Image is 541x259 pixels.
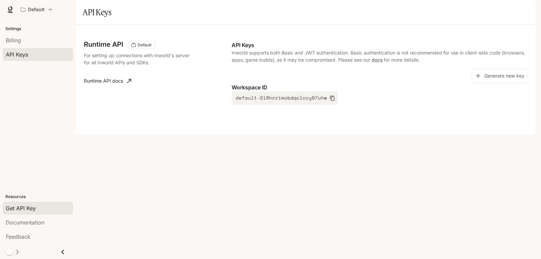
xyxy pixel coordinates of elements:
[135,42,154,48] span: Default
[472,69,527,83] button: Generate new key
[232,49,527,63] p: Inworld supports both Basic and JWT authentication. Basic authentication is not recommended for u...
[232,41,527,49] p: API Keys
[83,5,111,19] h1: API Keys
[232,91,338,105] button: default-2i8hrrimobdqclccy97uhw
[128,41,155,49] div: These keys will apply to your current workspace only
[18,3,55,16] button: All workspaces
[84,41,123,48] h3: Runtime API
[372,57,382,63] a: docs
[84,52,191,66] p: For setting up connections with Inworld's server for all Inworld APIs and SDKs.
[81,74,134,88] a: Runtime API docs
[232,83,527,91] p: Workspace ID
[28,7,45,13] p: Default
